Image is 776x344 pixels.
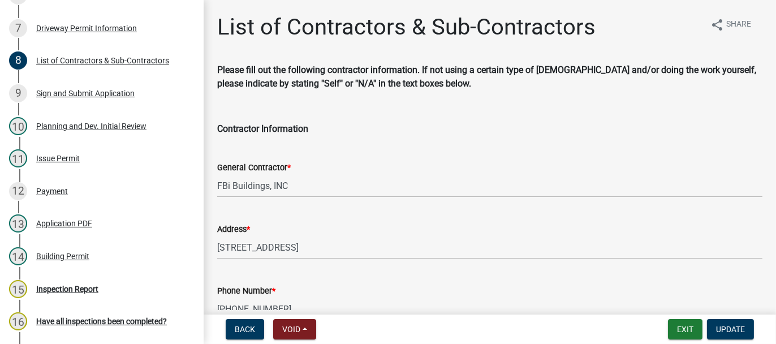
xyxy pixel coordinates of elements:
div: 12 [9,182,27,200]
button: Void [273,319,316,339]
span: Update [716,325,745,334]
div: List of Contractors & Sub-Contractors [36,57,169,64]
span: Share [726,18,751,32]
div: 14 [9,247,27,265]
div: Have all inspections been completed? [36,317,167,325]
label: General Contractor [217,164,291,172]
i: share [710,18,724,32]
h1: List of Contractors & Sub-Contractors [217,14,596,41]
div: Inspection Report [36,285,98,293]
div: 11 [9,149,27,167]
div: 10 [9,117,27,135]
div: 16 [9,312,27,330]
div: 13 [9,214,27,233]
button: Update [707,319,754,339]
div: Planning and Dev. Initial Review [36,122,146,130]
div: 8 [9,51,27,70]
div: Sign and Submit Application [36,89,135,97]
div: 7 [9,19,27,37]
span: Void [282,325,300,334]
div: Application PDF [36,220,92,227]
div: 9 [9,84,27,102]
button: shareShare [701,14,760,36]
div: 15 [9,280,27,298]
button: Back [226,319,264,339]
strong: Contractor Information [217,123,308,134]
div: Payment [36,187,68,195]
div: Issue Permit [36,154,80,162]
div: Driveway Permit Information [36,24,137,32]
strong: Please fill out the following contractor information. If not using a certain type of [DEMOGRAPHIC... [217,64,756,89]
label: Address [217,226,250,234]
span: Back [235,325,255,334]
label: Phone Number [217,287,275,295]
button: Exit [668,319,702,339]
div: Building Permit [36,252,89,260]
